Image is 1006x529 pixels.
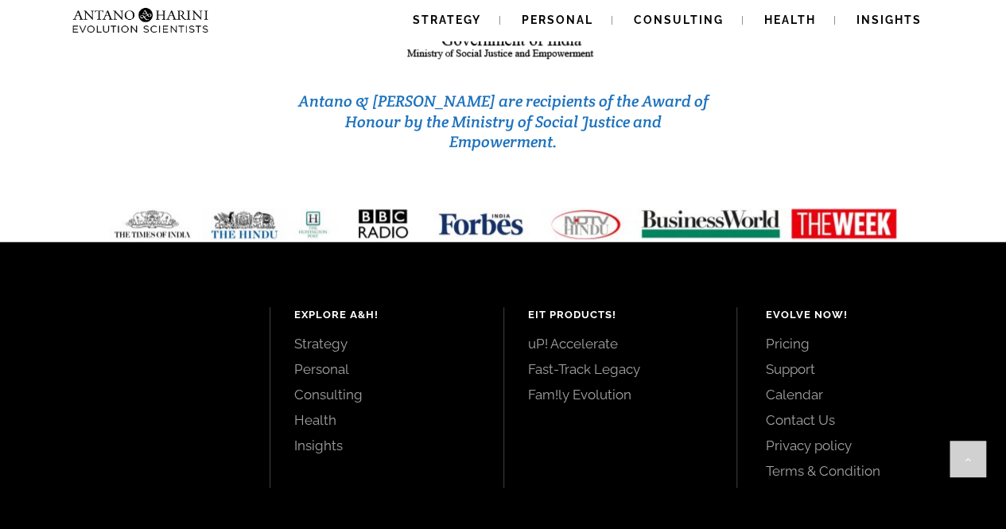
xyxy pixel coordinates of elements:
h4: EIT Products! [528,307,713,323]
h4: Explore A&H! [294,307,480,323]
a: Fam!ly Evolution [528,386,713,403]
span: Consulting [634,14,724,26]
a: Privacy policy [765,437,970,454]
a: Insights [294,437,480,454]
a: Personal [294,360,480,378]
a: Terms & Condition [765,462,970,480]
span: Strategy [413,14,481,26]
a: Consulting [294,386,480,403]
a: Calendar [765,386,970,403]
a: Contact Us [765,411,970,429]
a: uP! Accelerate [528,335,713,352]
span: Personal [522,14,593,26]
a: Health [294,411,480,429]
a: Strategy [294,335,480,352]
img: Media-Strip [96,208,911,240]
span: Insights [856,14,922,26]
a: Pricing [765,335,970,352]
a: Support [765,360,970,378]
span: Health [764,14,816,26]
h4: Evolve Now! [765,307,970,323]
h3: Antano & [PERSON_NAME] are recipients of the Award of Honour by the Ministry of Social Justice an... [293,91,713,153]
a: Fast-Track Legacy [528,360,713,378]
